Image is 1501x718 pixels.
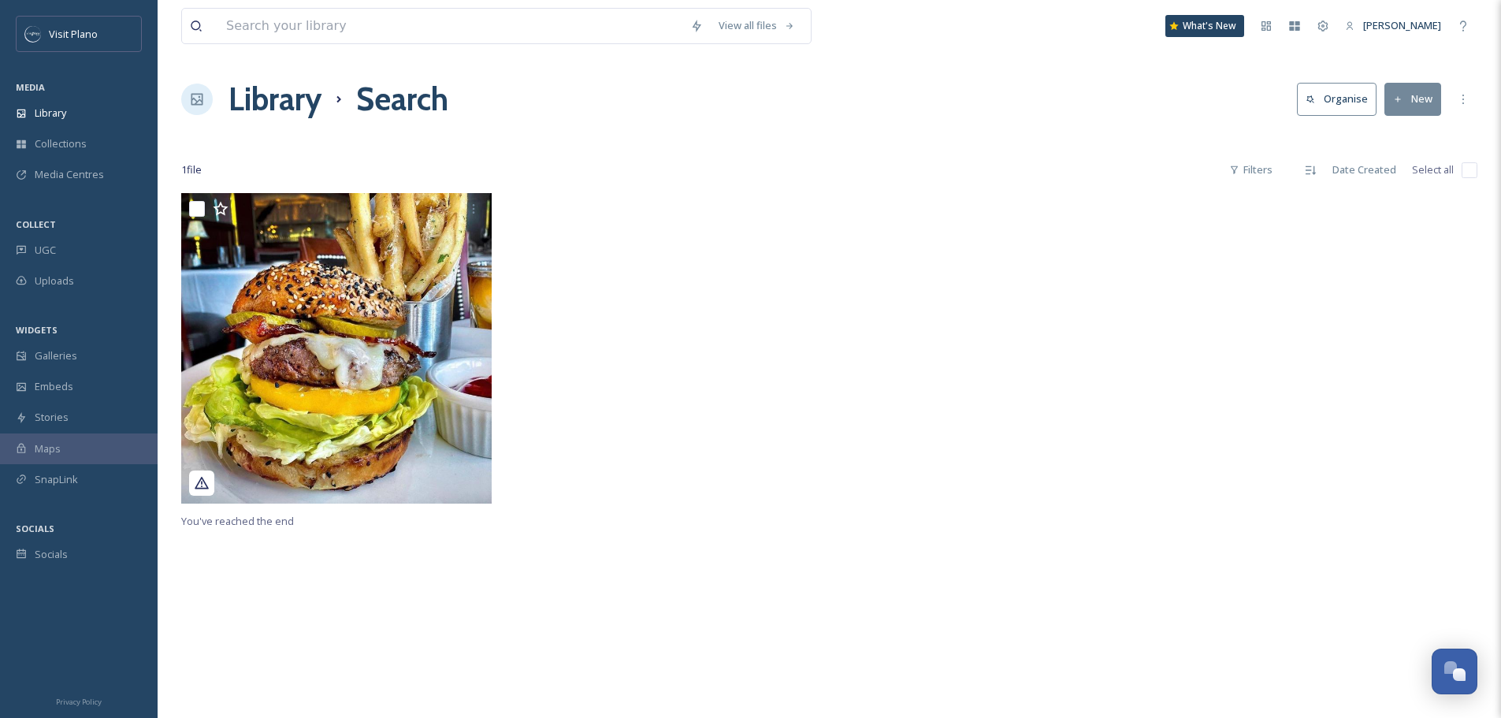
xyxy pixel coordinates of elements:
[1297,83,1377,115] button: Organise
[35,472,78,487] span: SnapLink
[711,10,803,41] a: View all files
[35,167,104,182] span: Media Centres
[35,441,61,456] span: Maps
[56,691,102,710] a: Privacy Policy
[35,136,87,151] span: Collections
[181,162,202,177] span: 1 file
[1363,18,1441,32] span: [PERSON_NAME]
[1384,83,1441,115] button: New
[35,243,56,258] span: UGC
[35,106,66,121] span: Library
[49,27,98,41] span: Visit Plano
[16,324,58,336] span: WIDGETS
[356,76,448,123] h1: Search
[1337,10,1449,41] a: [PERSON_NAME]
[181,514,294,528] span: You've reached the end
[1221,154,1280,185] div: Filters
[1165,15,1244,37] a: What's New
[56,697,102,707] span: Privacy Policy
[16,81,45,93] span: MEDIA
[35,410,69,425] span: Stories
[218,9,682,43] input: Search your library
[228,76,321,123] a: Library
[35,273,74,288] span: Uploads
[35,547,68,562] span: Socials
[1432,649,1477,694] button: Open Chat
[181,193,492,504] img: The Shops at Legacy_04212025_113279598659_10157246216573660.jpg
[16,523,54,534] span: SOCIALS
[1325,154,1404,185] div: Date Created
[35,379,73,394] span: Embeds
[16,218,56,230] span: COLLECT
[25,26,41,42] img: images.jpeg
[1412,162,1454,177] span: Select all
[35,348,77,363] span: Galleries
